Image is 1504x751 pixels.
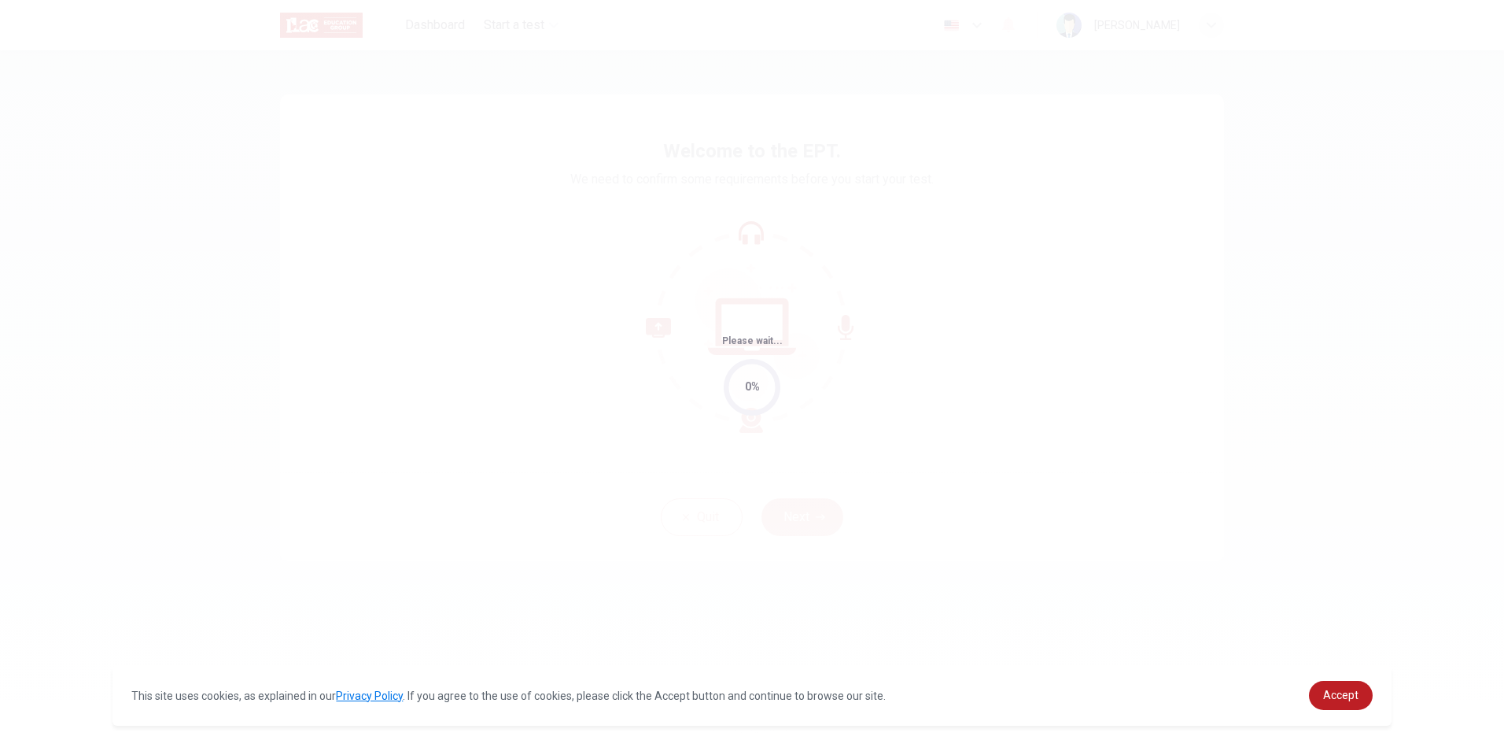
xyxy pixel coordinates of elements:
a: Privacy Policy [336,690,403,702]
span: Accept [1323,689,1358,701]
a: dismiss cookie message [1309,681,1373,710]
span: This site uses cookies, as explained in our . If you agree to the use of cookies, please click th... [131,690,886,702]
div: 0% [745,378,760,396]
span: Please wait... [722,335,783,346]
div: cookieconsent [112,665,1391,726]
